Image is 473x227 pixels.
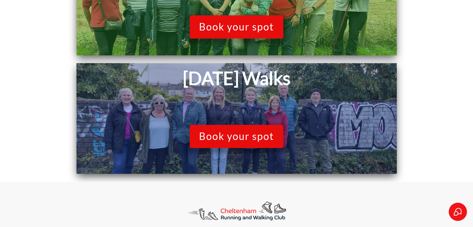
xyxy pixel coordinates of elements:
a: Book your spot [190,15,283,38]
span: Book your spot [199,21,274,33]
h1: [DATE] Walks [80,66,394,90]
a: Book your spot [190,125,283,148]
span: Book your spot [199,130,274,142]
